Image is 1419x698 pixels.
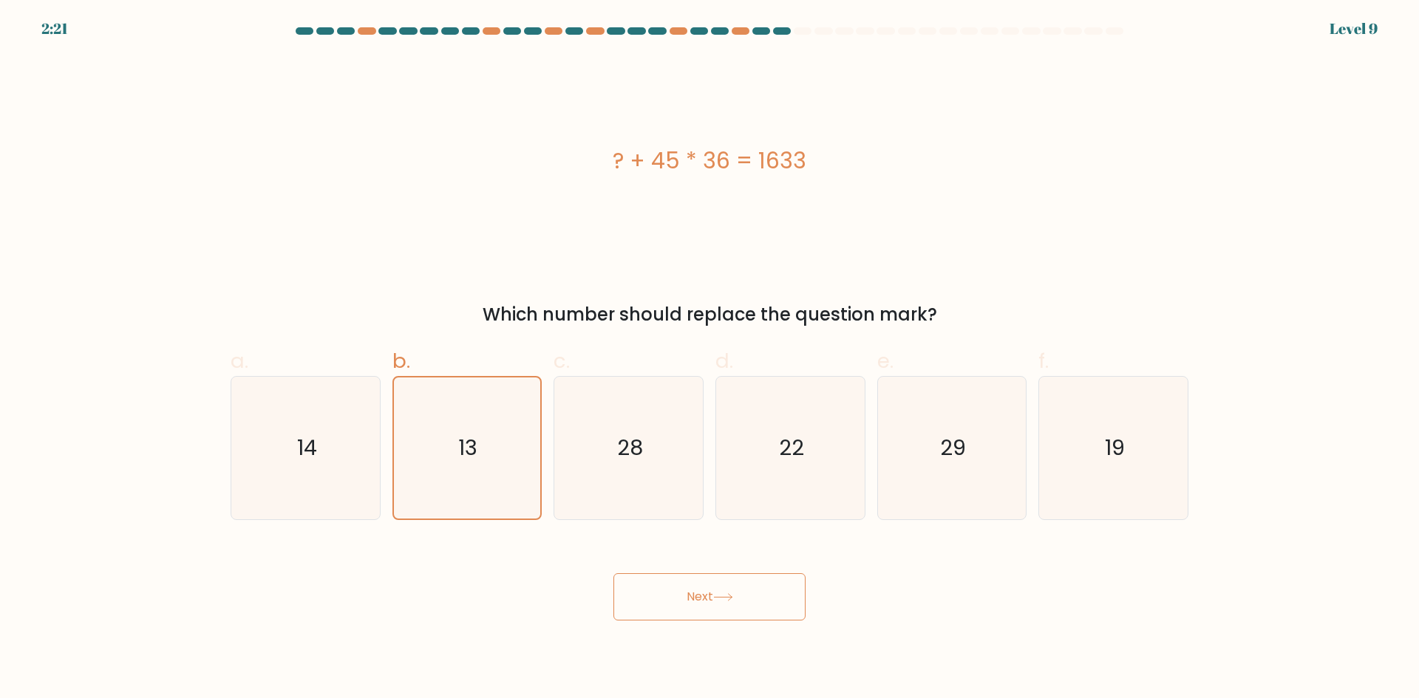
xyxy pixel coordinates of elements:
span: c. [554,346,570,375]
span: d. [715,346,733,375]
div: Level 9 [1330,18,1378,40]
span: a. [231,346,248,375]
div: ? + 45 * 36 = 1633 [231,144,1188,177]
text: 22 [779,433,804,462]
text: 29 [940,433,966,462]
div: 2:21 [41,18,68,40]
button: Next [613,573,806,620]
text: 19 [1105,433,1125,462]
div: Which number should replace the question mark? [239,301,1180,328]
span: b. [392,346,410,375]
text: 28 [617,433,643,462]
span: e. [877,346,894,375]
text: 14 [297,433,317,462]
text: 13 [459,433,478,462]
span: f. [1038,346,1049,375]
